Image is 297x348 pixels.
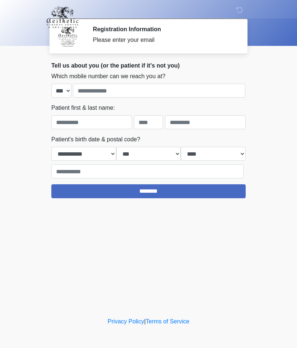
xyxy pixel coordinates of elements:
[51,135,140,144] label: Patient's birth date & postal code?
[44,6,81,29] img: Aesthetic Surgery Centre, PLLC Logo
[51,72,165,81] label: Which mobile number can we reach you at?
[51,62,246,69] h2: Tell us about you (or the patient if it's not you)
[51,104,115,112] label: Patient first & last name:
[144,318,146,325] a: |
[108,318,144,325] a: Privacy Policy
[146,318,189,325] a: Terms of Service
[57,26,79,48] img: Agent Avatar
[93,36,235,44] div: Please enter your email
